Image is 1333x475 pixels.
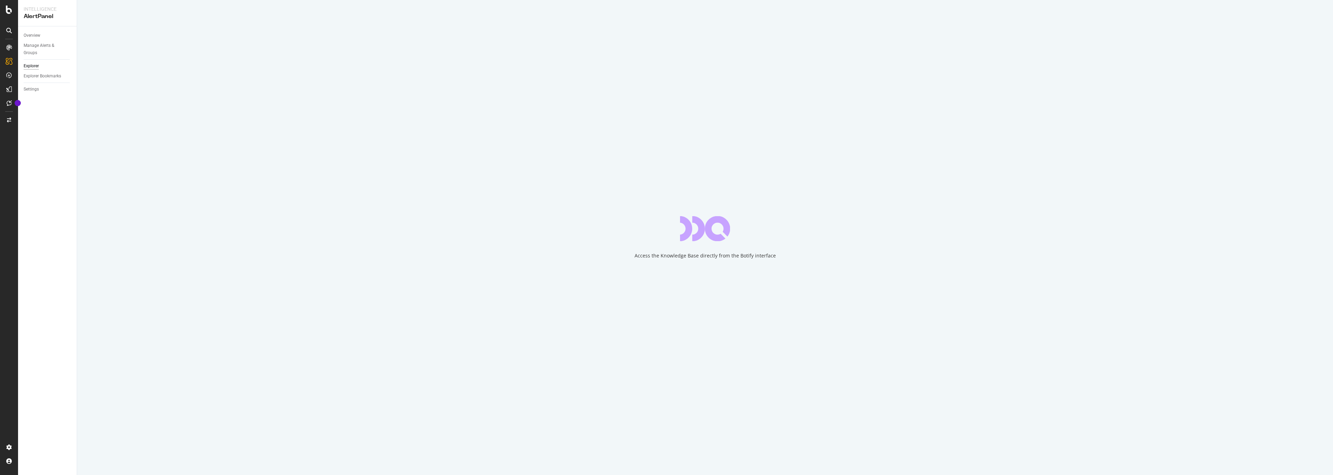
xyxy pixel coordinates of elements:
[15,100,21,106] div: Tooltip anchor
[7,3,83,15] div: Which role best describes you?
[680,216,730,241] div: animation
[635,252,776,259] div: Access the Knowledge Base directly from the Botify interface
[24,62,72,70] a: Explorer
[94,4,98,8] div: Close survey
[24,32,40,39] div: Overview
[24,73,61,80] div: Explorer Bookmarks
[79,19,89,33] button: Submit your response
[24,86,39,93] div: Settings
[7,19,78,32] select: Select one...
[24,42,65,57] div: Manage Alerts & Groups
[24,6,71,12] div: Intelligence
[24,86,72,93] a: Settings
[24,12,71,20] div: AlertPanel
[24,73,72,80] a: Explorer Bookmarks
[24,42,72,57] a: Manage Alerts & Groups
[24,62,39,70] div: Explorer
[24,32,72,39] a: Overview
